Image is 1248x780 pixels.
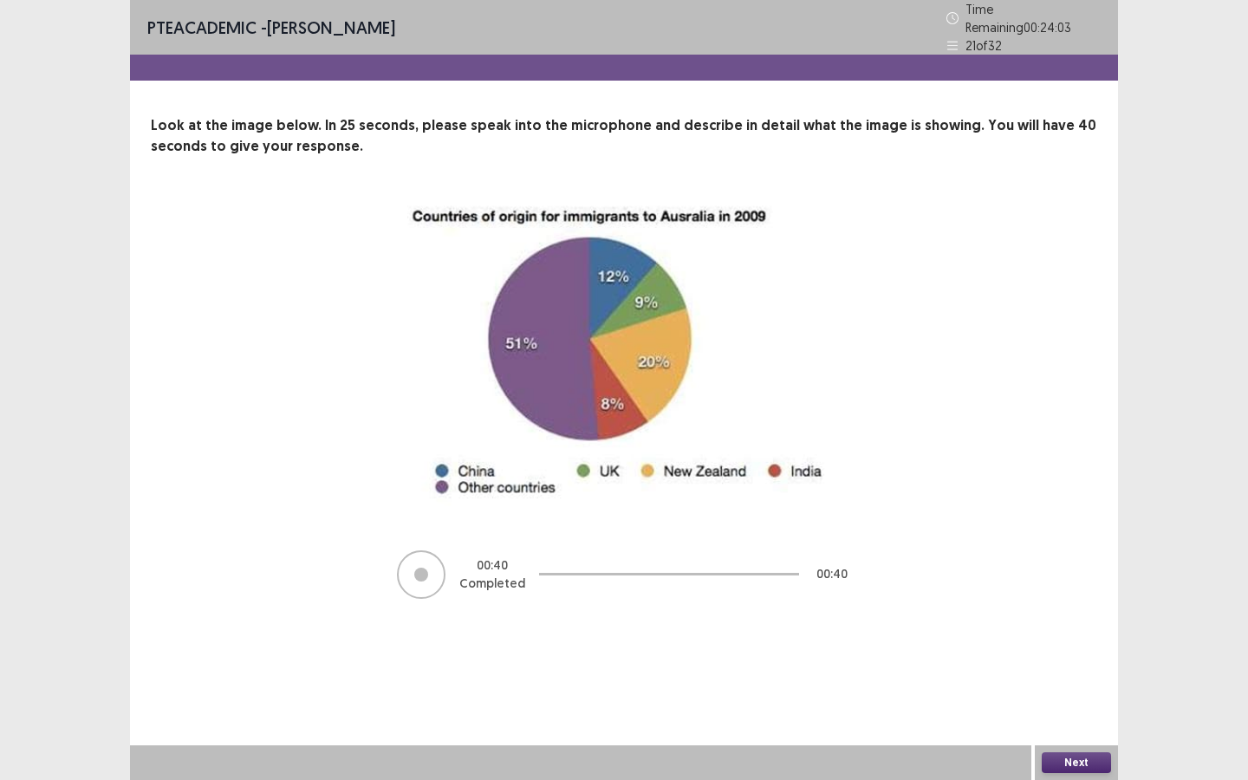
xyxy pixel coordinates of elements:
[477,556,508,575] p: 00 : 40
[816,565,848,583] p: 00 : 40
[147,15,395,41] p: - [PERSON_NAME]
[1042,752,1111,773] button: Next
[151,115,1097,157] p: Look at the image below. In 25 seconds, please speak into the microphone and describe in detail w...
[407,198,841,514] img: image-description
[147,16,257,38] span: PTE academic
[965,36,1002,55] p: 21 of 32
[459,575,525,593] p: Completed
